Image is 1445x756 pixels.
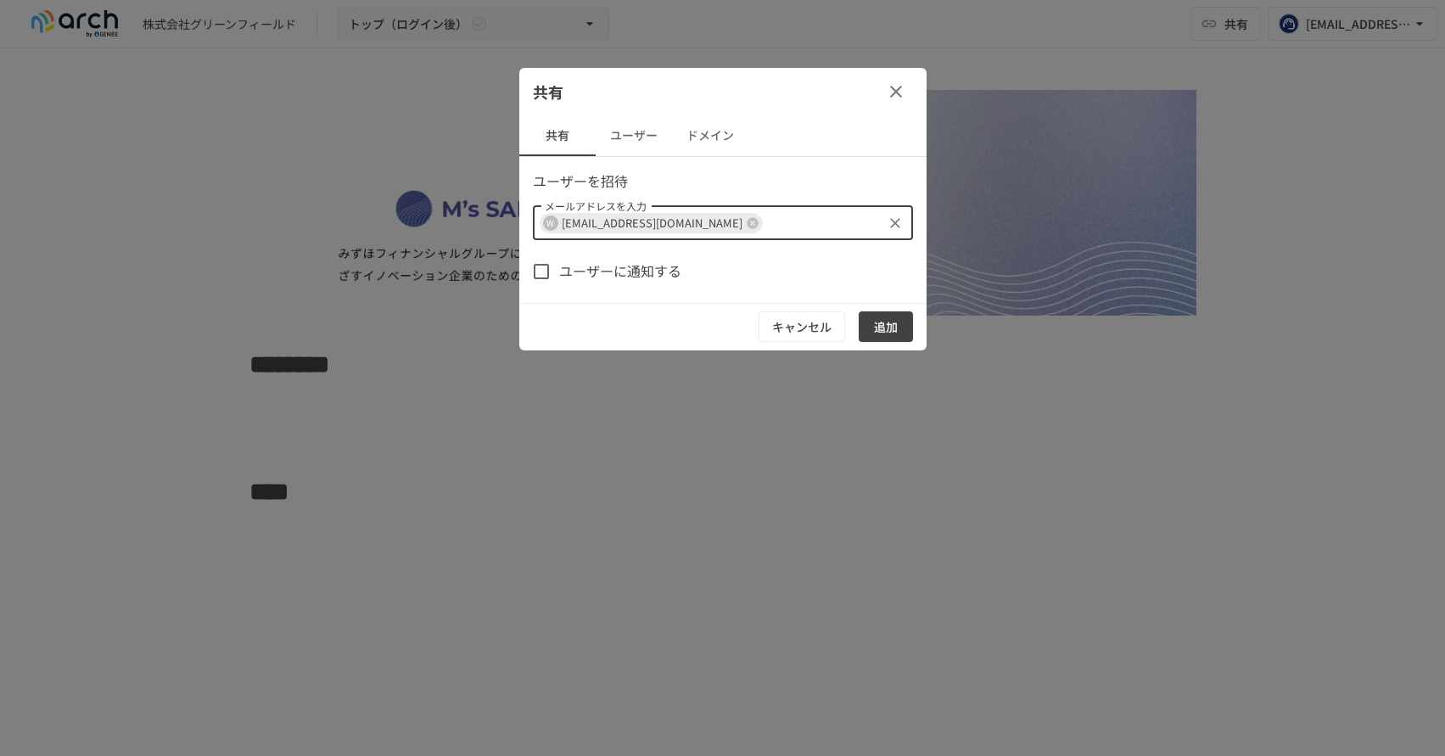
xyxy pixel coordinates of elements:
[883,211,907,235] button: クリア
[540,213,763,233] div: W[EMAIL_ADDRESS][DOMAIN_NAME]
[519,68,927,115] div: 共有
[543,216,558,231] div: W
[559,260,681,283] span: ユーザーに通知する
[859,311,913,343] button: 追加
[672,115,748,156] button: ドメイン
[555,213,749,232] span: [EMAIL_ADDRESS][DOMAIN_NAME]
[596,115,672,156] button: ユーザー
[545,199,647,213] label: メールアドレスを入力
[533,171,913,193] p: ユーザーを招待
[759,311,845,343] button: キャンセル
[519,115,596,156] button: 共有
